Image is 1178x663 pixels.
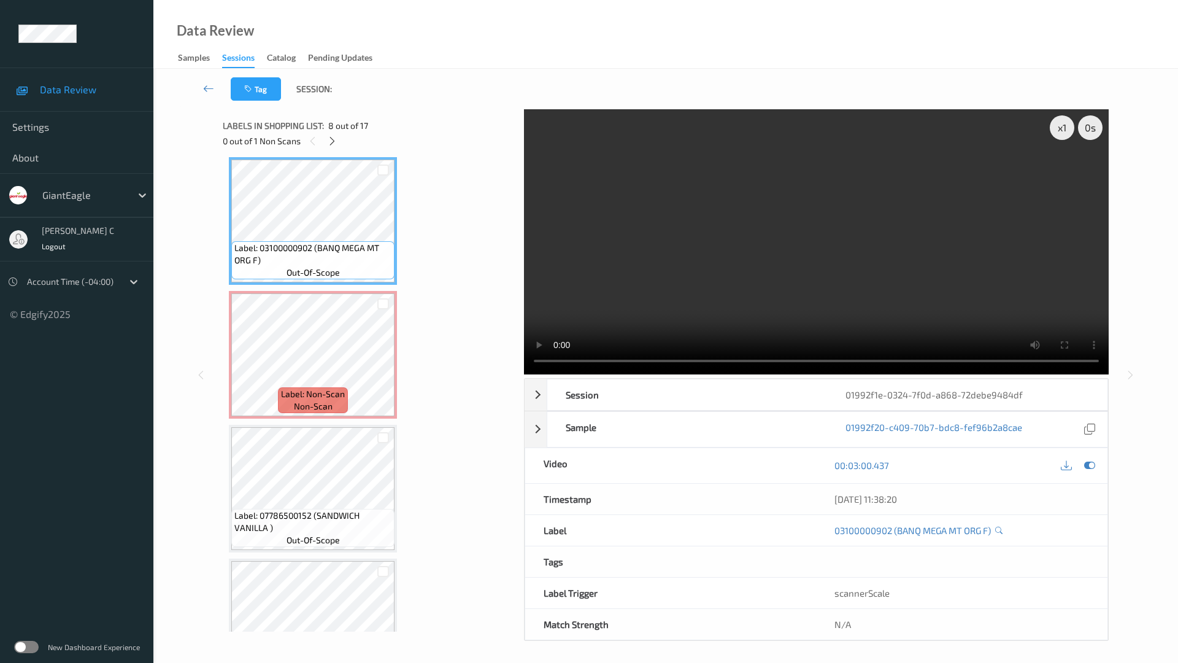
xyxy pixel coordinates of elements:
span: out-of-scope [287,534,340,546]
div: Sample01992f20-c409-70b7-bdc8-fef96b2a8cae [525,411,1108,448]
span: Labels in shopping list: [223,120,324,132]
a: Sessions [222,50,267,68]
div: Label Trigger [525,578,817,608]
div: Catalog [267,52,296,67]
div: x 1 [1050,115,1074,140]
div: Label [525,515,817,546]
div: 0 s [1078,115,1103,140]
div: Tags [525,546,817,577]
div: Samples [178,52,210,67]
span: Label: 07786500152 (SANDWICH VANILLA ) [234,510,391,534]
div: Sessions [222,52,255,68]
span: Session: [296,83,332,95]
span: non-scan [294,400,333,413]
a: Pending Updates [308,50,385,67]
div: Data Review [177,25,254,37]
div: 01992f1e-0324-7f0d-a868-72debe9484df [827,379,1107,410]
span: 8 out of 17 [328,120,368,132]
span: Label: 03100000902 (BANQ MEGA MT ORG F) [234,242,391,266]
div: Session [547,379,828,410]
div: scannerScale [816,578,1107,608]
div: Video [525,448,817,483]
div: 0 out of 1 Non Scans [223,133,515,149]
span: out-of-scope [287,266,340,279]
div: Session01992f1e-0324-7f0d-a868-72debe9484df [525,379,1108,411]
a: 01992f20-c409-70b7-bdc8-fef96b2a8cae [845,421,1022,438]
div: Timestamp [525,484,817,514]
a: Samples [178,50,222,67]
div: [DATE] 11:38:20 [834,493,1089,505]
span: Label: Non-Scan [281,388,345,400]
a: Catalog [267,50,308,67]
button: Tag [231,77,281,101]
a: 00:03:00.437 [834,459,889,471]
div: Sample [547,412,828,447]
div: Pending Updates [308,52,372,67]
div: N/A [816,609,1107,640]
div: Match Strength [525,609,817,640]
a: 03100000902 (BANQ MEGA MT ORG F) [834,524,991,537]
